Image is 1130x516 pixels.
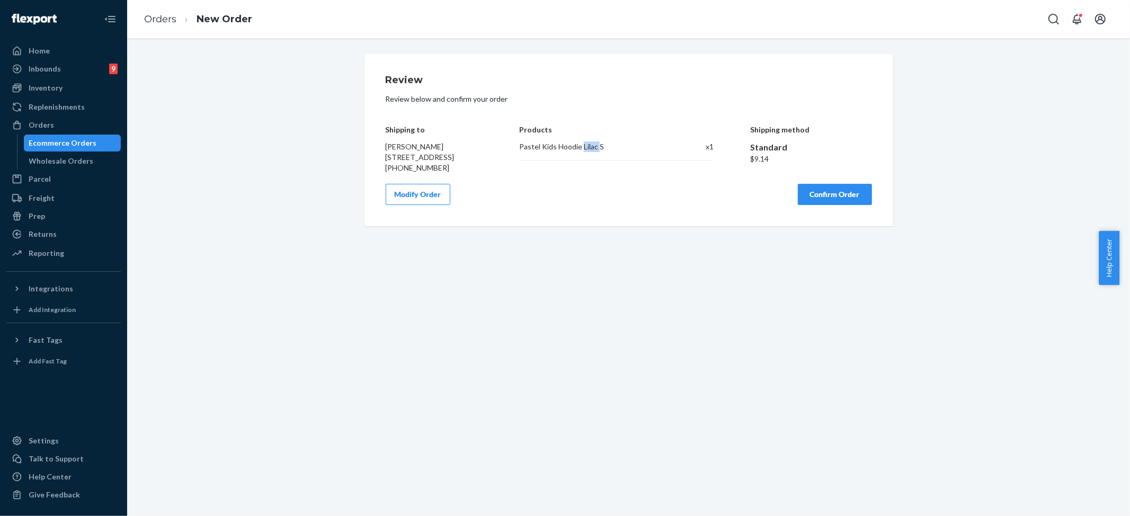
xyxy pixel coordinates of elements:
[6,353,121,370] a: Add Fast Tag
[6,60,121,77] a: Inbounds9
[6,99,121,115] a: Replenishments
[29,102,85,112] div: Replenishments
[197,13,252,25] a: New Order
[29,156,94,166] div: Wholesale Orders
[386,126,483,134] h4: Shipping to
[29,248,64,259] div: Reporting
[6,468,121,485] a: Help Center
[29,174,51,184] div: Parcel
[29,83,63,93] div: Inventory
[6,450,121,467] a: Talk to Support
[6,301,121,318] a: Add Integration
[6,486,121,503] button: Give Feedback
[1099,231,1119,285] button: Help Center
[24,153,121,170] a: Wholesale Orders
[1043,8,1064,30] button: Open Search Box
[6,332,121,349] button: Fast Tags
[6,79,121,96] a: Inventory
[750,141,872,154] div: Standard
[6,117,121,134] a: Orders
[1090,8,1111,30] button: Open account menu
[29,453,84,464] div: Talk to Support
[29,229,57,239] div: Returns
[29,471,72,482] div: Help Center
[6,226,121,243] a: Returns
[29,490,80,500] div: Give Feedback
[386,163,483,173] div: [PHONE_NUMBER]
[29,193,55,203] div: Freight
[519,141,672,152] div: Pastel Kids Hoodie Lilac S
[6,42,121,59] a: Home
[6,208,121,225] a: Prep
[109,64,118,74] div: 9
[136,4,261,35] ol: breadcrumbs
[29,64,61,74] div: Inbounds
[24,135,121,152] a: Ecommerce Orders
[1066,8,1088,30] button: Open notifications
[100,8,121,30] button: Close Navigation
[6,171,121,188] a: Parcel
[519,126,714,134] h4: Products
[29,283,73,294] div: Integrations
[29,138,97,148] div: Ecommerce Orders
[6,280,121,297] button: Integrations
[29,335,63,345] div: Fast Tags
[386,184,450,205] button: Modify Order
[386,75,872,86] h1: Review
[798,184,872,205] button: Confirm Order
[29,357,67,366] div: Add Fast Tag
[29,211,45,221] div: Prep
[6,190,121,207] a: Freight
[29,120,54,130] div: Orders
[12,14,57,24] img: Flexport logo
[750,154,872,164] div: $9.14
[29,435,59,446] div: Settings
[6,245,121,262] a: Reporting
[386,142,455,162] span: [PERSON_NAME] [STREET_ADDRESS]
[144,13,176,25] a: Orders
[683,141,714,152] div: x 1
[6,432,121,449] a: Settings
[750,126,872,134] h4: Shipping method
[29,305,76,314] div: Add Integration
[29,46,50,56] div: Home
[386,94,872,104] p: Review below and confirm your order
